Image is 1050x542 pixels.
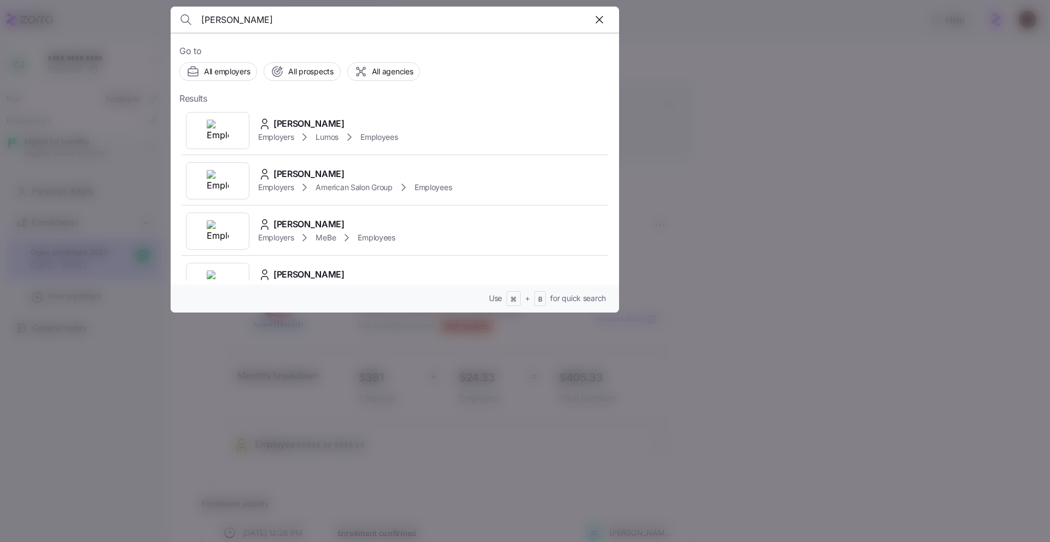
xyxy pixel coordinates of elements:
[372,66,413,77] span: All agencies
[273,167,345,181] span: [PERSON_NAME]
[489,293,502,304] span: Use
[207,220,229,242] img: Employer logo
[273,217,345,231] span: [PERSON_NAME]
[288,66,333,77] span: All prospects
[316,182,392,193] span: American Salon Group
[316,132,339,143] span: Lumos
[273,117,345,131] span: [PERSON_NAME]
[316,232,336,243] span: MeBe
[179,44,610,58] span: Go to
[347,62,421,81] button: All agencies
[525,293,530,304] span: +
[358,232,395,243] span: Employees
[538,295,542,304] span: B
[179,92,207,105] span: Results
[258,132,294,143] span: Employers
[204,66,250,77] span: All employers
[207,170,229,192] img: Employer logo
[207,120,229,142] img: Employer logo
[258,232,294,243] span: Employers
[179,62,257,81] button: All employers
[207,270,229,292] img: Employer logo
[360,132,398,143] span: Employees
[273,268,345,281] span: [PERSON_NAME]
[258,182,294,193] span: Employers
[550,293,606,304] span: for quick search
[264,62,340,81] button: All prospects
[415,182,452,193] span: Employees
[510,295,517,304] span: ⌘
